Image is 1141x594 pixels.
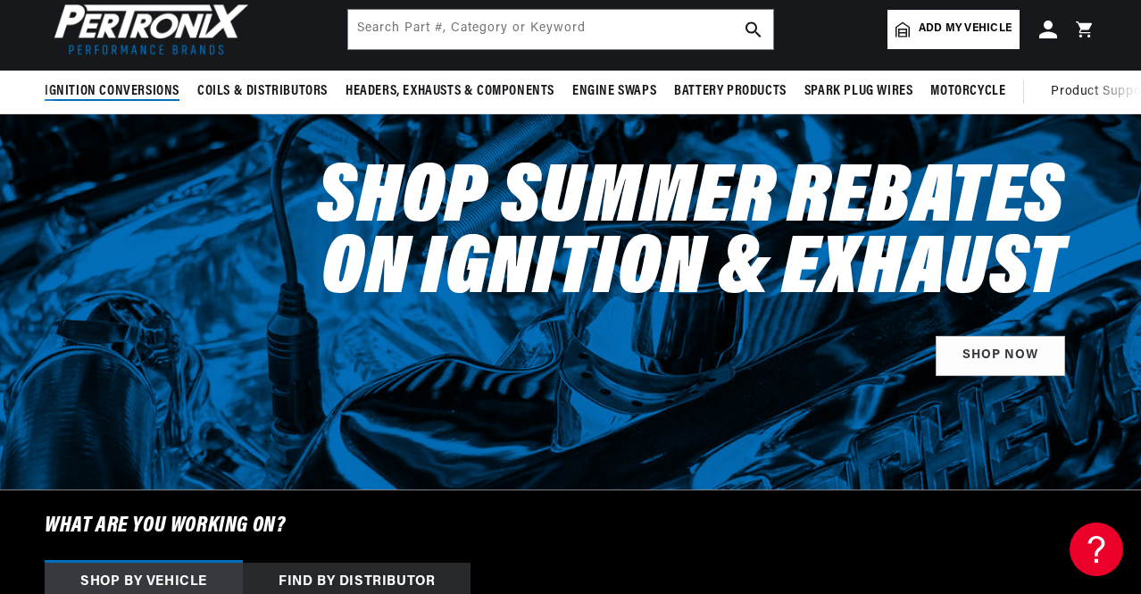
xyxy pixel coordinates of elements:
[919,21,1012,38] span: Add my vehicle
[795,71,922,113] summary: Spark Plug Wires
[665,71,795,113] summary: Battery Products
[734,10,773,49] button: search button
[317,164,1065,307] h2: Shop Summer Rebates on Ignition & Exhaust
[674,82,787,101] span: Battery Products
[936,336,1065,376] a: SHOP NOW
[45,71,188,113] summary: Ignition Conversions
[572,82,656,101] span: Engine Swaps
[348,10,773,49] input: Search Part #, Category or Keyword
[346,82,554,101] span: Headers, Exhausts & Components
[930,82,1005,101] span: Motorcycle
[337,71,563,113] summary: Headers, Exhausts & Components
[887,10,1020,49] a: Add my vehicle
[197,82,328,101] span: Coils & Distributors
[188,71,337,113] summary: Coils & Distributors
[45,82,179,101] span: Ignition Conversions
[804,82,913,101] span: Spark Plug Wires
[563,71,665,113] summary: Engine Swaps
[921,71,1014,113] summary: Motorcycle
